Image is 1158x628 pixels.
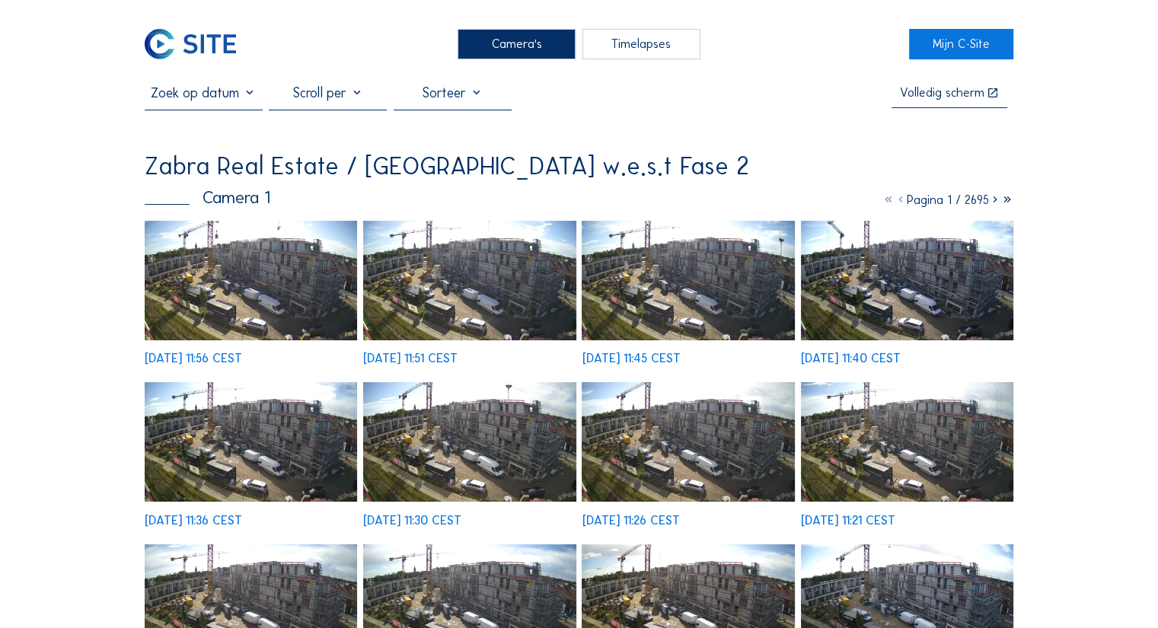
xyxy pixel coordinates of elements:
div: [DATE] 11:51 CEST [363,352,458,365]
img: image_53151292 [801,221,1013,340]
div: [DATE] 11:45 CEST [582,352,680,365]
img: image_53151155 [145,382,357,502]
img: image_53151578 [363,221,576,340]
a: C-SITE Logo [145,29,249,59]
div: Timelapses [582,29,700,59]
input: Zoek op datum 󰅀 [145,84,263,101]
img: image_53150874 [582,382,794,502]
div: [DATE] 11:40 CEST [801,352,901,365]
img: image_53151442 [582,221,794,340]
div: [DATE] 11:36 CEST [145,515,242,527]
a: Mijn C-Site [909,29,1013,59]
div: [DATE] 11:30 CEST [363,515,461,527]
div: Camera 1 [145,190,270,207]
div: Volledig scherm [900,87,984,100]
img: image_53150737 [801,382,1013,502]
img: C-SITE Logo [145,29,235,59]
div: [DATE] 11:21 CEST [801,515,895,527]
div: [DATE] 11:26 CEST [582,515,679,527]
span: Pagina 1 / 2695 [907,193,989,207]
img: image_53151736 [145,221,357,340]
div: Zabra Real Estate / [GEOGRAPHIC_DATA] w.e.s.t Fase 2 [145,154,749,178]
div: [DATE] 11:56 CEST [145,352,242,365]
img: image_53151021 [363,382,576,502]
div: Camera's [458,29,576,59]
